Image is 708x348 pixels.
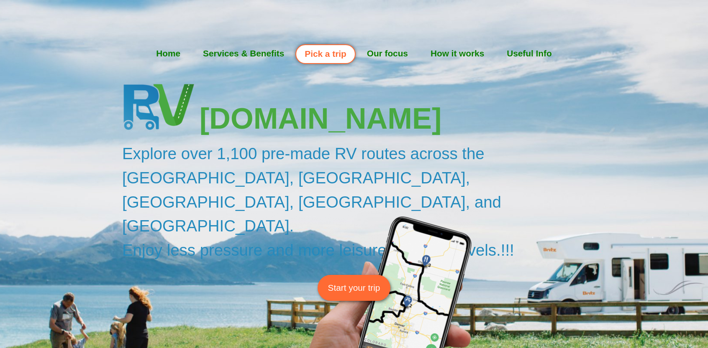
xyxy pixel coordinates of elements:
span: Start your trip [328,281,380,294]
a: Start your trip [318,275,391,300]
h2: Explore over 1,100 pre-made RV routes across the [GEOGRAPHIC_DATA], [GEOGRAPHIC_DATA], [GEOGRAPHI... [122,142,601,262]
a: Pick a trip [295,44,355,64]
nav: Menu [111,43,597,64]
a: Useful Info [495,43,563,64]
a: How it works [419,43,495,64]
h3: [DOMAIN_NAME] [200,104,601,133]
a: Services & Benefits [192,43,295,64]
a: Our focus [356,43,419,64]
a: Home [145,43,192,64]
